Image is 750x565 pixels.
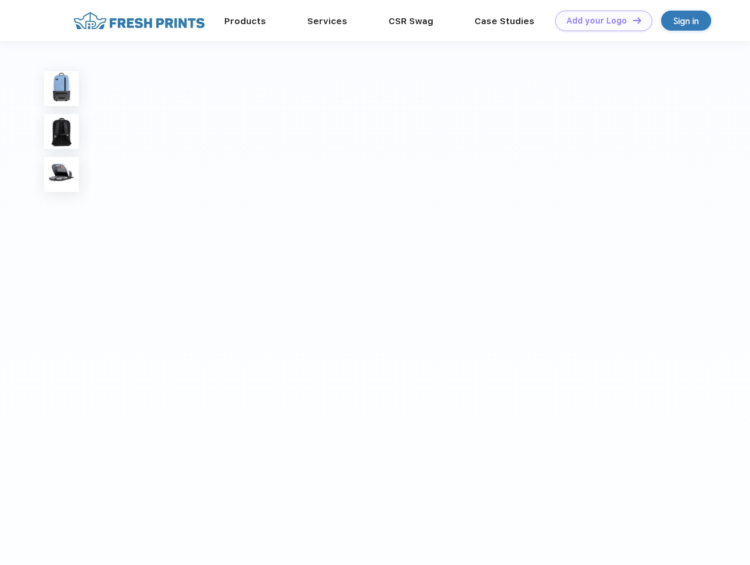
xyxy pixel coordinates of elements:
[44,114,79,149] img: func=resize&h=100
[44,71,79,106] img: func=resize&h=100
[224,16,266,26] a: Products
[661,11,711,31] a: Sign in
[70,11,208,31] img: fo%20logo%202.webp
[44,157,79,192] img: func=resize&h=100
[566,16,627,26] div: Add your Logo
[673,14,699,28] div: Sign in
[633,17,641,24] img: DT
